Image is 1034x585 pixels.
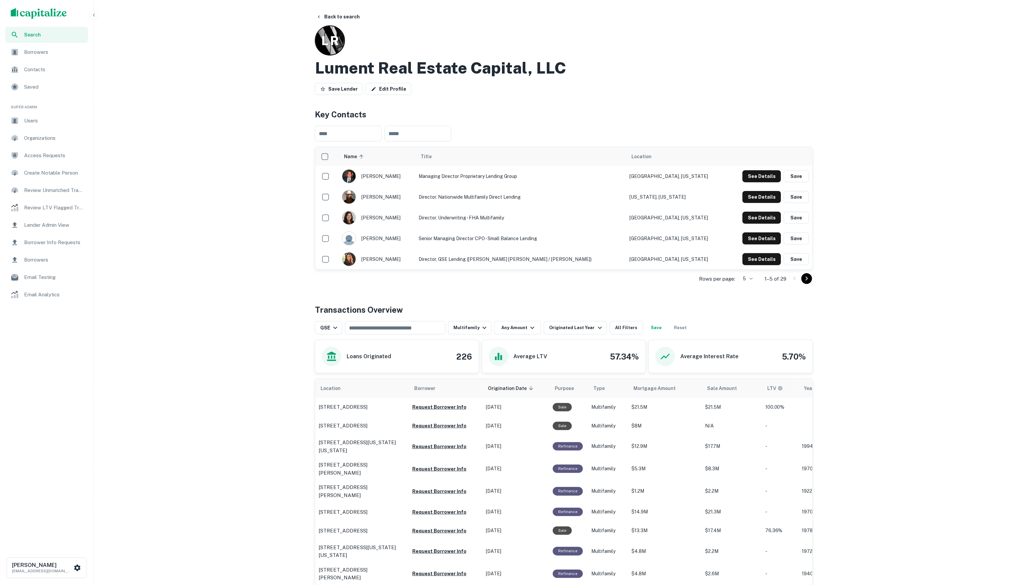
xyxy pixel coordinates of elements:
[5,182,88,198] a: Review Unmatched Transactions
[784,170,809,182] button: Save
[5,217,88,233] a: Lender Admin View
[633,384,684,392] span: Mortgage Amount
[412,403,466,411] button: Request Borrower Info
[486,404,546,411] p: [DATE]
[315,147,812,270] div: scrollable content
[5,269,88,285] div: Email Testing
[626,147,726,166] th: Location
[344,153,366,161] span: Name
[319,403,406,411] a: [STREET_ADDRESS]
[544,321,607,334] button: Originated Last Year
[315,304,403,316] h4: Transactions Overview
[705,404,759,411] p: $21.5M
[631,443,698,450] p: $12.9M
[412,508,466,516] button: Request Borrower Info
[553,465,583,473] div: This loan purpose was for refinancing
[486,465,546,472] p: [DATE]
[315,379,409,398] th: Location
[315,108,813,120] h4: Key Contacts
[631,527,698,534] p: $13.3M
[631,488,698,495] p: $1.2M
[415,166,626,187] td: Managing Director Proprietary Lending Group
[705,508,759,515] p: $21.3M
[412,465,466,473] button: Request Borrower Info
[705,570,759,577] p: $2.6M
[448,321,492,334] button: Multifamily
[342,190,412,204] div: [PERSON_NAME]
[553,570,583,578] div: This loan purpose was for refinancing
[705,443,759,450] p: $17.7M
[412,527,466,535] button: Request Borrower Info
[342,170,356,183] img: 1517721661731
[483,379,549,398] th: Origination Date
[767,385,792,392] span: LTVs displayed on the website are for informational purposes only and may be reported incorrectly...
[342,253,356,266] img: 1713058632381
[319,461,406,477] p: [STREET_ADDRESS][PERSON_NAME]
[415,187,626,207] td: Director, Nationwide Multifamily Direct Lending
[553,508,583,516] div: This loan purpose was for refinancing
[315,58,566,78] h2: Lument Real Estate Capital, LLC
[24,134,84,142] span: Organizations
[12,563,72,568] h6: [PERSON_NAME]
[549,379,588,398] th: Purpose
[314,11,362,23] button: Back to search
[342,211,356,224] img: 1609000782552
[591,508,625,515] p: Multifamily
[802,465,869,472] p: 1970
[24,83,84,91] span: Saved
[415,147,626,166] th: Title
[553,422,572,430] div: Sale
[631,404,698,411] p: $21.5M
[765,422,795,429] p: -
[553,547,583,555] div: This loan purpose was for refinancing
[486,422,546,429] p: [DATE]
[743,170,781,182] button: See Details
[802,488,869,495] p: 1922
[765,508,795,515] p: -
[24,204,84,212] span: Review LTV Flagged Transactions
[342,231,412,246] div: [PERSON_NAME]
[315,83,363,95] button: Save Lender
[319,544,406,559] a: [STREET_ADDRESS][US_STATE][US_STATE]
[802,570,869,577] p: 1940
[24,186,84,194] span: Review Unmatched Transactions
[705,548,759,555] p: $2.2M
[414,384,435,392] span: Borrower
[553,487,583,495] div: This loan purpose was for refinancing
[412,570,466,578] button: Request Borrower Info
[5,287,88,303] a: Email Analytics
[626,207,726,228] td: [GEOGRAPHIC_DATA], [US_STATE]
[5,96,88,113] li: Super Admin
[5,27,88,43] a: Search
[702,379,762,398] th: Sale Amount
[680,353,739,361] h6: Average Interest Rate
[412,547,466,555] button: Request Borrower Info
[322,31,339,50] p: L R
[738,274,754,284] div: 5
[765,527,795,534] p: 76.36%
[486,508,546,515] p: [DATE]
[784,232,809,245] button: Save
[782,351,806,363] h4: 5.70%
[765,275,787,283] p: 1–5 of 29
[12,568,72,574] p: [EMAIL_ADDRESS][DOMAIN_NAME]
[631,422,698,429] p: $8M
[5,44,88,60] a: Borrowers
[5,79,88,95] a: Saved
[588,379,628,398] th: Type
[593,384,613,392] span: Type
[24,273,84,281] span: Email Testing
[628,379,702,398] th: Mortgage Amount
[5,234,88,251] a: Borrower Info Requests
[5,113,88,129] div: Users
[765,465,795,472] p: -
[486,488,546,495] p: [DATE]
[765,548,795,555] p: -
[319,403,367,411] p: [STREET_ADDRESS]
[494,321,541,334] button: Any Amount
[347,353,391,361] h6: Loans Originated
[743,253,781,265] button: See Details
[342,232,356,245] img: 9c8pery4andzj6ohjkjp54ma2
[743,212,781,224] button: See Details
[765,443,795,450] p: -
